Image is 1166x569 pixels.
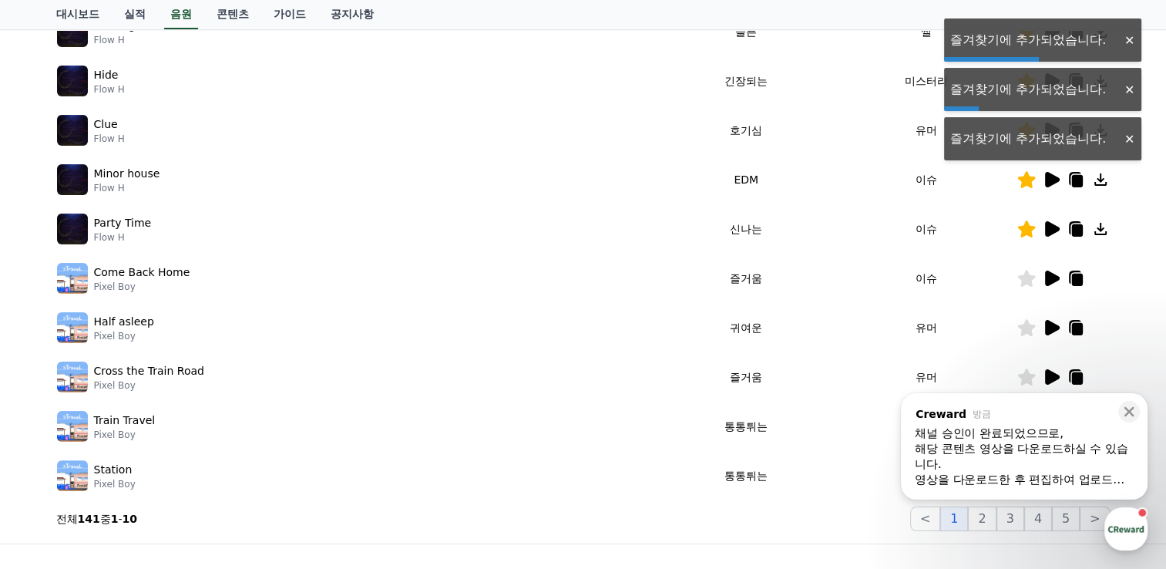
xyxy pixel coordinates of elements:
[836,155,1016,204] td: 이슈
[656,451,836,500] td: 통통튀는
[94,182,160,194] p: Flow H
[1052,507,1080,531] button: 5
[94,34,146,46] p: Flow H
[78,513,100,525] strong: 141
[836,402,1016,451] td: 유머
[94,330,154,342] p: Pixel Boy
[5,441,102,480] a: 홈
[656,352,836,402] td: 즐거움
[968,507,996,531] button: 2
[996,507,1024,531] button: 3
[94,231,152,244] p: Flow H
[57,312,88,343] img: music
[57,362,88,392] img: music
[94,429,156,441] p: Pixel Boy
[1080,507,1110,531] button: >
[94,133,125,145] p: Flow H
[836,303,1016,352] td: 유머
[94,478,136,490] p: Pixel Boy
[94,314,154,330] p: Half asleep
[49,464,58,476] span: 홈
[656,106,836,155] td: 호기심
[57,214,88,244] img: music
[94,116,118,133] p: Clue
[836,56,1016,106] td: 미스터리
[238,464,257,476] span: 설정
[1024,507,1052,531] button: 4
[94,363,204,379] p: Cross the Train Road
[656,155,836,204] td: EDM
[836,254,1016,303] td: 이슈
[940,507,968,531] button: 1
[656,303,836,352] td: 귀여운
[57,16,88,47] img: music
[57,460,88,491] img: music
[836,7,1016,56] td: 썰
[910,507,940,531] button: <
[656,254,836,303] td: 즐거움
[94,264,190,281] p: Come Back Home
[123,513,137,525] strong: 10
[656,56,836,106] td: 긴장되는
[836,352,1016,402] td: 유머
[94,83,125,96] p: Flow H
[94,462,133,478] p: Station
[57,66,88,96] img: music
[836,451,1016,500] td: 이슈
[57,411,88,442] img: music
[102,441,199,480] a: 대화
[94,412,156,429] p: Train Travel
[836,204,1016,254] td: 이슈
[111,513,119,525] strong: 1
[56,511,138,527] p: 전체 중 -
[656,402,836,451] td: 통통튀는
[656,204,836,254] td: 신나는
[141,465,160,477] span: 대화
[94,379,204,392] p: Pixel Boy
[57,115,88,146] img: music
[57,263,88,294] img: music
[656,7,836,56] td: 슬픈
[94,67,119,83] p: Hide
[199,441,296,480] a: 설정
[94,281,190,293] p: Pixel Boy
[57,164,88,195] img: music
[94,166,160,182] p: Minor house
[94,215,152,231] p: Party Time
[836,106,1016,155] td: 유머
